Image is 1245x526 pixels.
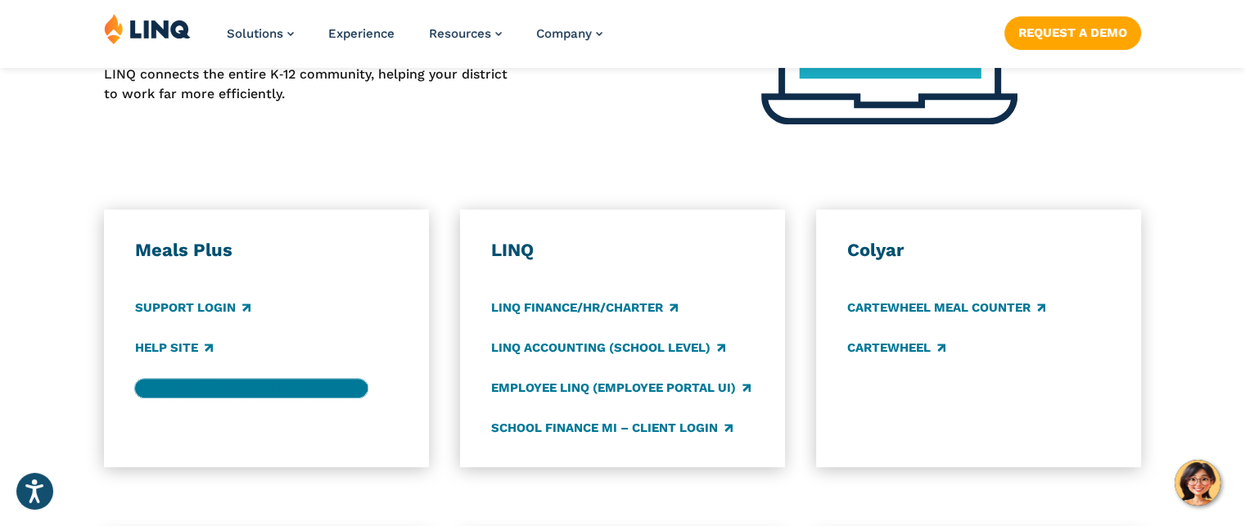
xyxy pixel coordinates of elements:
[104,65,518,105] p: LINQ connects the entire K‑12 community, helping your district to work far more efficiently.
[1004,13,1141,49] nav: Button Navigation
[536,26,602,41] a: Company
[227,13,602,67] nav: Primary Navigation
[104,13,191,44] img: LINQ | K‑12 Software
[227,26,283,41] span: Solutions
[536,26,592,41] span: Company
[1175,460,1220,506] button: Hello, have a question? Let’s chat.
[135,299,250,317] a: Support Login
[429,26,491,41] span: Resources
[847,239,1110,262] h3: Colyar
[491,419,733,437] a: School Finance MI – Client Login
[491,339,725,357] a: LINQ Accounting (school level)
[1004,16,1141,49] a: Request a Demo
[491,379,751,397] a: Employee LINQ (Employee Portal UI)
[135,239,398,262] h3: Meals Plus
[491,299,678,317] a: LINQ Finance/HR/Charter
[847,339,945,357] a: CARTEWHEEL
[847,299,1045,317] a: CARTEWHEEL Meal Counter
[227,26,294,41] a: Solutions
[491,239,754,262] h3: LINQ
[429,26,502,41] a: Resources
[135,379,368,397] a: LINQ Nutrition (Meals Plus v10)
[328,26,395,41] a: Experience
[135,339,213,357] a: Help Site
